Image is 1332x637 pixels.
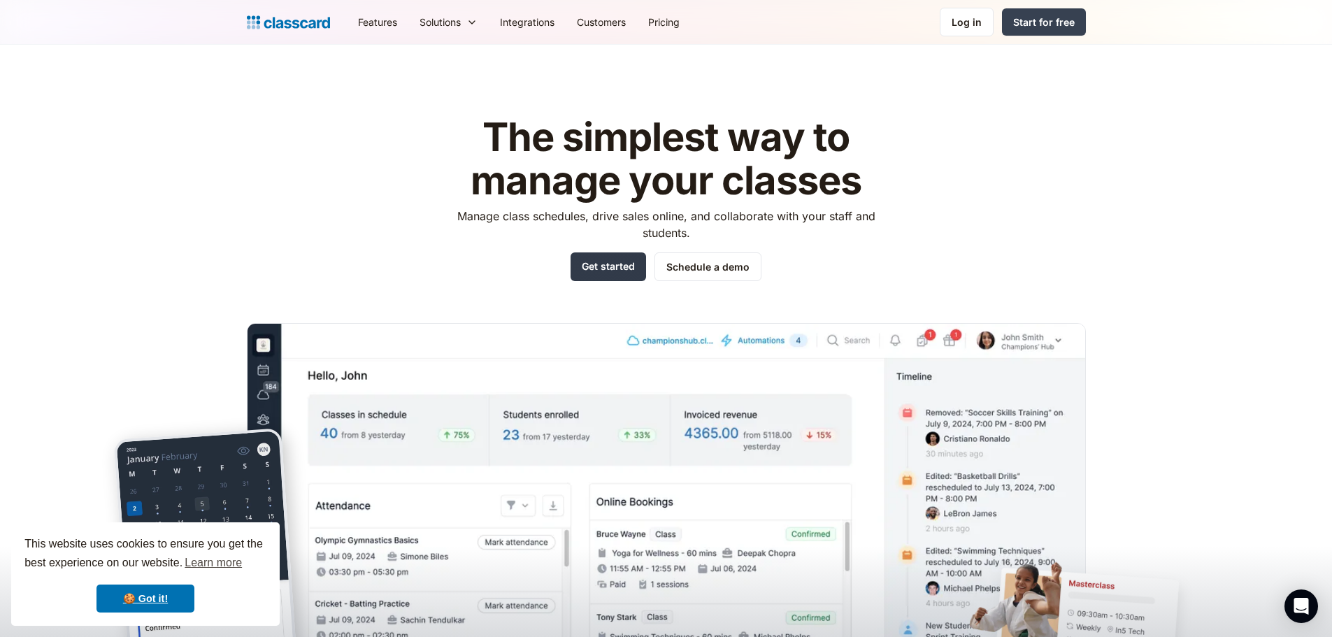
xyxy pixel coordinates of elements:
div: Log in [952,15,982,29]
a: learn more about cookies [182,552,244,573]
a: Log in [940,8,994,36]
div: Open Intercom Messenger [1284,589,1318,623]
span: This website uses cookies to ensure you get the best experience on our website. [24,536,266,573]
a: Features [347,6,408,38]
div: Start for free [1013,15,1075,29]
a: Pricing [637,6,691,38]
a: Logo [247,13,330,32]
h1: The simplest way to manage your classes [444,116,888,202]
a: Integrations [489,6,566,38]
a: Customers [566,6,637,38]
p: Manage class schedules, drive sales online, and collaborate with your staff and students. [444,208,888,241]
div: Solutions [408,6,489,38]
div: Solutions [420,15,461,29]
a: dismiss cookie message [96,585,194,613]
a: Schedule a demo [654,252,761,281]
div: cookieconsent [11,522,280,626]
a: Start for free [1002,8,1086,36]
a: Get started [571,252,646,281]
